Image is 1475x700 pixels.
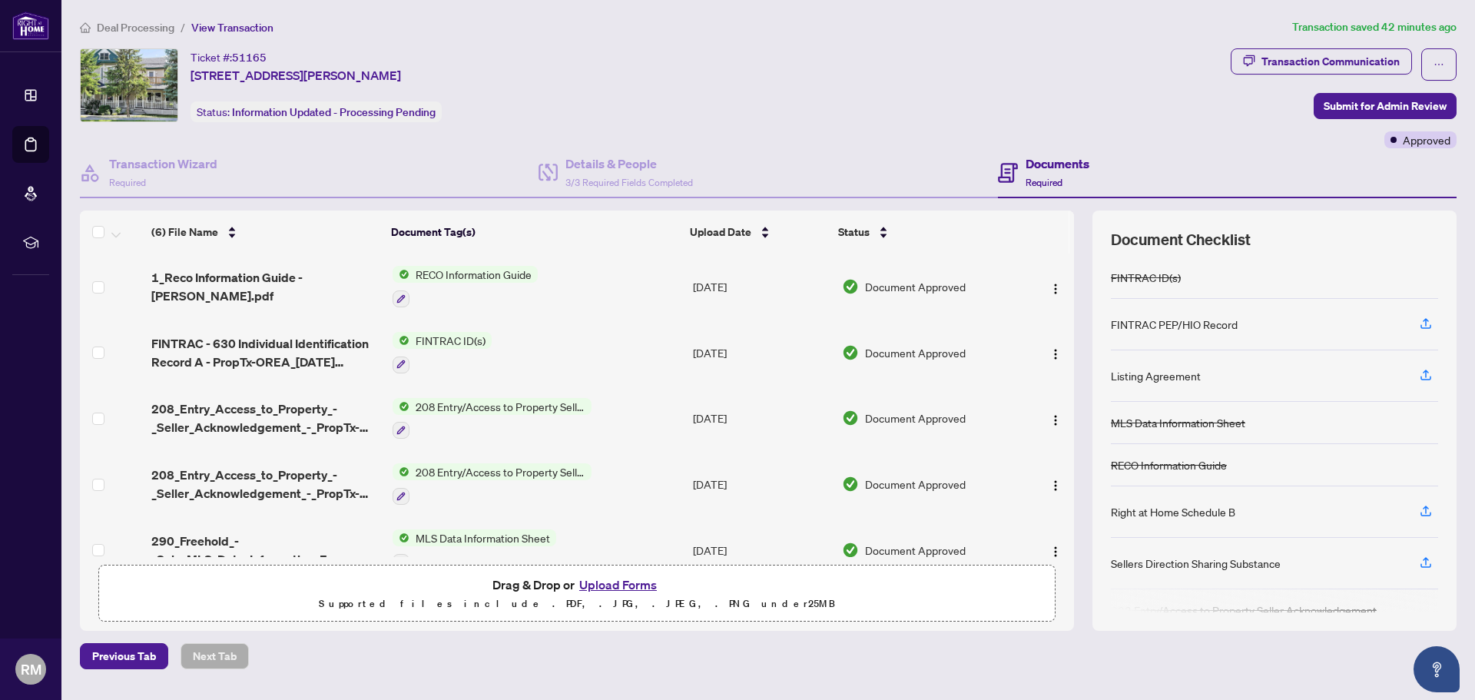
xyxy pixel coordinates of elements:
span: MLS Data Information Sheet [409,529,556,546]
p: Supported files include .PDF, .JPG, .JPEG, .PNG under 25 MB [108,595,1046,613]
span: Document Approved [865,410,966,426]
span: Document Checklist [1111,229,1251,250]
li: / [181,18,185,36]
span: Document Approved [865,476,966,493]
img: Document Status [842,476,859,493]
img: Logo [1049,283,1062,295]
button: Logo [1043,538,1068,562]
th: Document Tag(s) [385,211,684,254]
span: Document Approved [865,542,966,559]
span: 290_Freehold_-_Sale_MLS_Data_Information_Form_-_PropTx-[PERSON_NAME].pdf [151,532,380,569]
img: Logo [1049,348,1062,360]
button: Logo [1043,406,1068,430]
span: 208 Entry/Access to Property Seller Acknowledgement [409,398,592,415]
button: Open asap [1414,646,1460,692]
span: Status [838,224,870,241]
h4: Transaction Wizard [109,154,217,173]
span: Deal Processing [97,21,174,35]
span: 3/3 Required Fields Completed [565,177,693,188]
span: (6) File Name [151,224,218,241]
button: Status Icon208 Entry/Access to Property Seller Acknowledgement [393,463,592,505]
div: MLS Data Information Sheet [1111,414,1245,431]
button: Upload Forms [575,575,661,595]
img: Document Status [842,344,859,361]
span: Information Updated - Processing Pending [232,105,436,119]
span: Previous Tab [92,644,156,668]
span: Drag & Drop orUpload FormsSupported files include .PDF, .JPG, .JPEG, .PNG under25MB [99,566,1055,622]
span: FINTRAC - 630 Individual Identification Record A - PropTx-OREA_[DATE] 13_18_13.pdf [151,334,380,371]
button: Status IconMLS Data Information Sheet [393,529,556,571]
span: 208 Entry/Access to Property Seller Acknowledgement [409,463,592,480]
span: 208_Entry_Access_to_Property_-_Seller_Acknowledgement_-_PropTx-[PERSON_NAME].pdf [151,400,380,436]
img: Logo [1049,546,1062,558]
img: Logo [1049,414,1062,426]
button: Status IconRECO Information Guide [393,266,538,307]
button: Submit for Admin Review [1314,93,1457,119]
img: Document Status [842,542,859,559]
article: Transaction saved 42 minutes ago [1292,18,1457,36]
span: Submit for Admin Review [1324,94,1447,118]
div: Ticket #: [191,48,267,66]
span: home [80,22,91,33]
button: Logo [1043,340,1068,365]
div: RECO Information Guide [1111,456,1227,473]
span: Approved [1403,131,1450,148]
div: Sellers Direction Sharing Substance [1111,555,1281,572]
button: Next Tab [181,643,249,669]
button: Previous Tab [80,643,168,669]
div: FINTRAC PEP/HIO Record [1111,316,1238,333]
img: Status Icon [393,398,409,415]
span: FINTRAC ID(s) [409,332,492,349]
img: Status Icon [393,529,409,546]
span: Required [109,177,146,188]
td: [DATE] [687,517,836,583]
td: [DATE] [687,320,836,386]
button: Status IconFINTRAC ID(s) [393,332,492,373]
div: Status: [191,101,442,122]
img: Document Status [842,278,859,295]
button: Transaction Communication [1231,48,1412,75]
span: [STREET_ADDRESS][PERSON_NAME] [191,66,401,85]
span: 1_Reco Information Guide - [PERSON_NAME].pdf [151,268,380,305]
img: IMG-X12373046_1.jpg [81,49,177,121]
span: RECO Information Guide [409,266,538,283]
button: Logo [1043,274,1068,299]
div: Transaction Communication [1261,49,1400,74]
span: RM [21,659,41,680]
img: Status Icon [393,463,409,480]
td: [DATE] [687,254,836,320]
button: Status Icon208 Entry/Access to Property Seller Acknowledgement [393,398,592,440]
img: Status Icon [393,332,409,349]
th: Upload Date [684,211,832,254]
img: logo [12,12,49,40]
img: Logo [1049,479,1062,492]
span: Required [1026,177,1062,188]
td: [DATE] [687,386,836,452]
img: Status Icon [393,266,409,283]
td: [DATE] [687,451,836,517]
th: Status [832,211,1017,254]
span: 208_Entry_Access_to_Property_-_Seller_Acknowledgement_-_PropTx-[PERSON_NAME].pdf [151,466,380,503]
span: Document Approved [865,344,966,361]
span: Document Approved [865,278,966,295]
span: Upload Date [690,224,751,241]
button: Logo [1043,472,1068,496]
h4: Documents [1026,154,1089,173]
span: Drag & Drop or [492,575,661,595]
span: 51165 [232,51,267,65]
img: Document Status [842,410,859,426]
div: FINTRAC ID(s) [1111,269,1181,286]
span: ellipsis [1434,59,1444,70]
h4: Details & People [565,154,693,173]
span: View Transaction [191,21,273,35]
div: Right at Home Schedule B [1111,503,1235,520]
th: (6) File Name [145,211,385,254]
div: Listing Agreement [1111,367,1201,384]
